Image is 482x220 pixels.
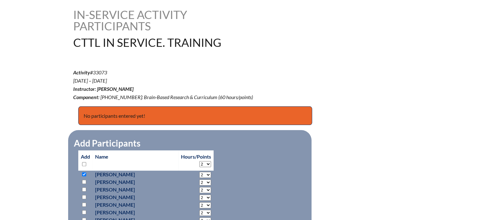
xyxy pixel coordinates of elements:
p: [PERSON_NAME] [95,193,176,201]
p: Name [95,153,176,160]
p: No participants entered yet! [78,106,312,125]
p: [PERSON_NAME] [95,178,176,186]
p: #33073 [73,68,296,101]
p: [PERSON_NAME] [95,209,176,216]
b: Activity [73,69,90,75]
span: [PERSON_NAME] [97,86,133,92]
p: Hours/Points [181,153,211,160]
p: [PERSON_NAME] [95,201,176,209]
h1: In-service Activity Participants [73,9,201,32]
span: [DATE] – [DATE] [73,78,107,84]
p: [PERSON_NAME] [95,186,176,193]
h1: CTTL In Service. Training [73,37,281,48]
legend: Add Participants [73,138,141,148]
span: [PHONE_NUMBER]: Brain-Based Research & Curriculum [100,94,217,100]
b: Component: [73,94,100,100]
b: Instructor: [73,86,96,92]
span: (60 hours/points) [218,94,253,100]
p: [PERSON_NAME] [95,171,176,178]
p: Add [81,153,90,168]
